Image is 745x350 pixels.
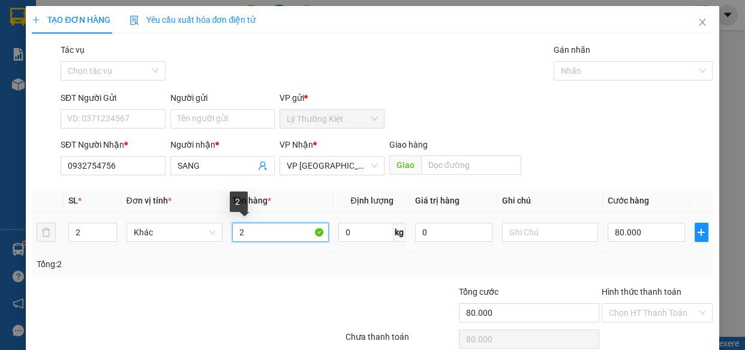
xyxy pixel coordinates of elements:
[554,45,590,55] label: Gán nhãn
[68,196,78,205] span: SL
[280,91,384,104] div: VP gửi
[127,196,172,205] span: Đơn vị tính
[502,223,599,242] input: Ghi Chú
[61,91,166,104] div: SĐT Người Gửi
[698,17,707,27] span: close
[389,155,421,175] span: Giao
[608,196,649,205] span: Cước hàng
[170,91,275,104] div: Người gửi
[393,223,405,242] span: kg
[415,196,459,205] span: Giá trị hàng
[695,228,708,237] span: plus
[232,223,329,242] input: VD: Bàn, Ghế
[232,196,271,205] span: Tên hàng
[130,16,139,25] img: icon
[115,10,211,52] div: [PERSON_NAME] (Hàng)
[421,155,521,175] input: Dọc đường
[115,66,211,83] div: 0981777757
[497,189,603,213] th: Ghi chú
[258,161,268,170] span: user-add
[686,6,719,40] button: Close
[389,140,428,149] span: Giao hàng
[10,11,29,24] span: Gửi:
[37,223,56,242] button: delete
[32,15,110,25] span: TẠO ĐƠN HÀNG
[695,223,708,242] button: plus
[287,157,377,175] span: VP Ninh Sơn
[115,10,143,23] span: Nhận:
[415,223,492,242] input: 0
[230,192,248,212] div: 2
[350,196,393,205] span: Định lượng
[130,15,256,25] span: Yêu cầu xuất hóa đơn điện tử
[10,10,106,39] div: Lý Thường Kiệt
[134,223,216,241] span: Khác
[37,258,289,271] div: Tổng: 2
[61,138,166,151] div: SĐT Người Nhận
[170,138,275,151] div: Người nhận
[32,16,40,24] span: plus
[287,110,377,128] span: Lý Thường Kiệt
[115,52,211,66] div: TUONG
[61,45,85,55] label: Tác vụ
[280,140,313,149] span: VP Nhận
[602,287,681,297] label: Hình thức thanh toán
[459,287,498,297] span: Tổng cước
